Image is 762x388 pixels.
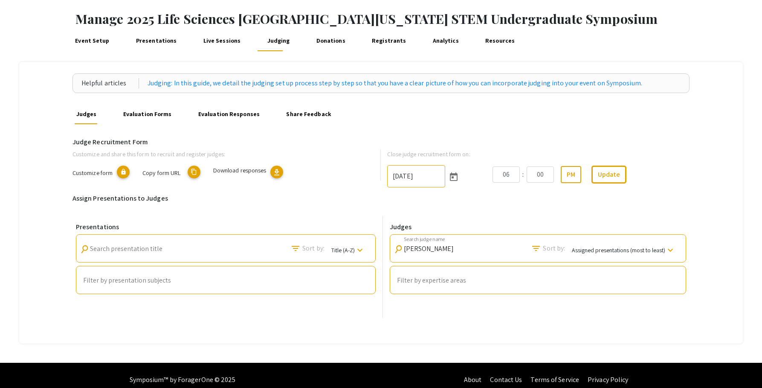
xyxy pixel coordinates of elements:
mat-icon: Search [290,243,301,254]
a: Privacy Policy [588,375,628,384]
a: Donations [314,31,347,51]
mat-chip-list: Auto complete [83,275,368,286]
button: Assigned presentations (most to least) [565,242,682,258]
p: Customize and share this form to recruit and register judges: [72,149,367,159]
a: Terms of Service [530,375,579,384]
label: Close judge recruitment form on: [387,149,470,159]
button: download [270,166,283,178]
h6: Presentations [76,223,376,231]
mat-icon: copy URL [188,166,200,178]
h6: Assign Presentations to Judges [72,194,690,202]
mat-chip-list: Auto complete [397,275,679,286]
span: Customize form [72,169,113,177]
a: About [464,375,482,384]
button: Update [591,166,626,184]
a: Share Feedback [284,104,333,124]
span: Sort by: [302,243,325,254]
mat-icon: lock [117,166,130,178]
a: Event Setup [73,31,111,51]
mat-icon: keyboard_arrow_down [355,245,365,255]
h6: Judges [390,223,686,231]
button: PM [561,166,581,183]
span: Assigned presentations (most to least) [572,246,665,254]
a: Evaluation Responses [197,104,262,124]
a: Resources [484,31,517,51]
span: download [272,168,281,177]
div: Helpful articles [81,78,139,88]
span: Title (A-Z) [331,246,355,254]
a: Judging: In this guide, we detail the judging set up process step by step so that you have a clea... [148,78,642,88]
a: Live Sessions [201,31,242,51]
mat-icon: Search [393,244,404,255]
a: Judging [265,31,292,51]
mat-icon: keyboard_arrow_down [665,245,675,255]
mat-icon: Search [79,244,90,255]
a: Contact Us [490,375,522,384]
h6: Judge Recruitment Form [72,138,690,146]
input: Hours [493,166,520,183]
input: Minutes [527,166,554,183]
a: Analytics [431,31,461,51]
span: Copy form URL [142,169,180,177]
h1: Manage 2025 Life Sciences [GEOGRAPHIC_DATA][US_STATE] STEM Undergraduate Symposium [75,11,762,26]
span: Sort by: [543,243,565,254]
a: Registrants [370,31,408,51]
a: Presentations [134,31,178,51]
a: Evaluation Forms [121,104,174,124]
div: : [520,169,527,180]
button: Open calendar [445,168,462,185]
button: Title (A-Z) [325,242,372,258]
span: Download responses [213,166,267,174]
a: Judges [74,104,99,124]
mat-icon: Search [531,243,541,254]
iframe: Chat [6,350,36,382]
